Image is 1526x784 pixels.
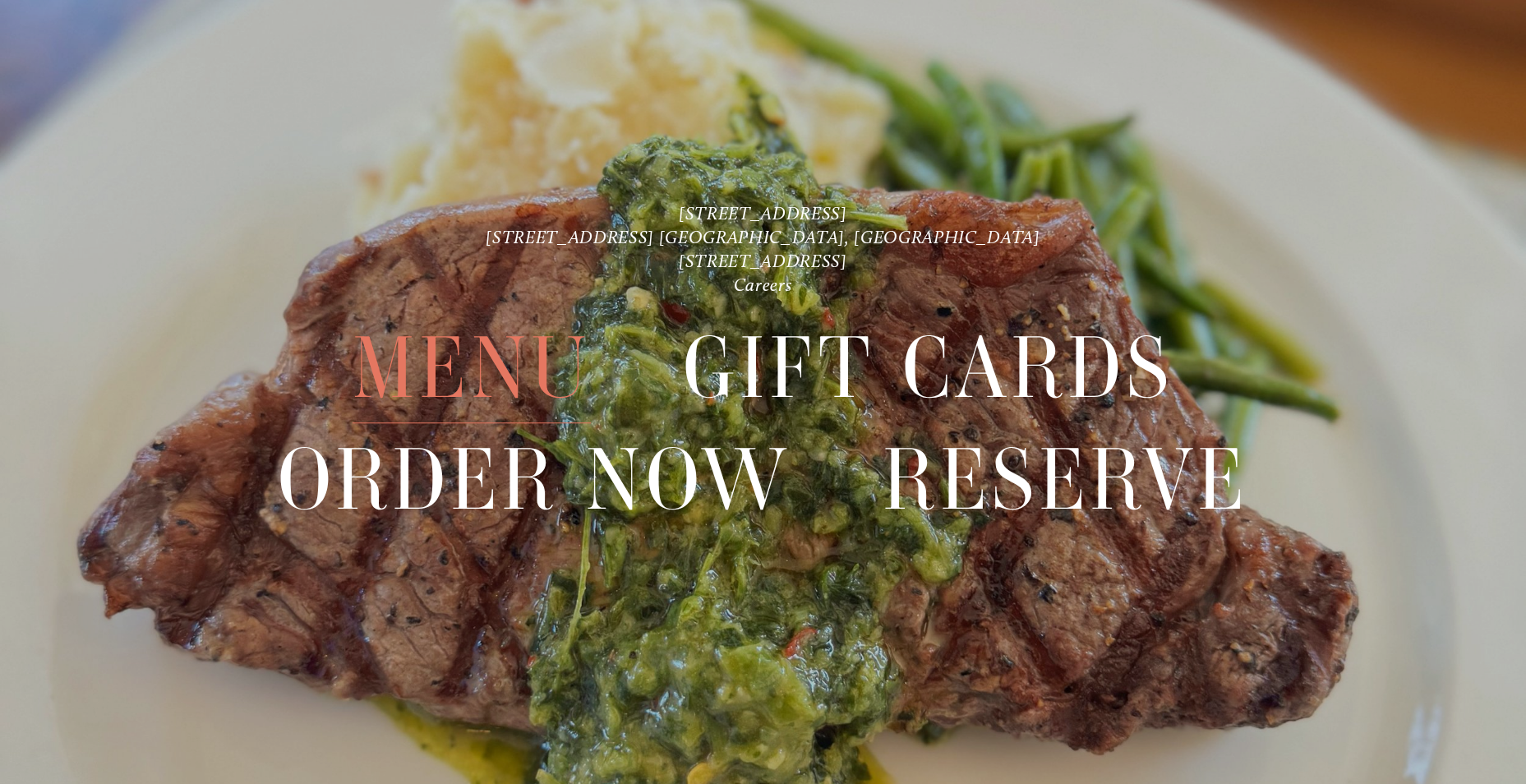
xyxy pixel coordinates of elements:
span: Menu [353,313,591,423]
span: Reserve [883,425,1248,535]
a: [STREET_ADDRESS] [GEOGRAPHIC_DATA], [GEOGRAPHIC_DATA] [486,226,1040,248]
a: [STREET_ADDRESS] [679,202,847,224]
span: Order Now [278,425,791,535]
span: Gift Cards [683,313,1173,423]
a: Gift Cards [683,313,1173,422]
a: Reserve [883,425,1248,534]
a: Careers [734,274,793,296]
a: Menu [353,313,591,422]
a: Order Now [278,425,791,534]
a: [STREET_ADDRESS] [679,250,847,272]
